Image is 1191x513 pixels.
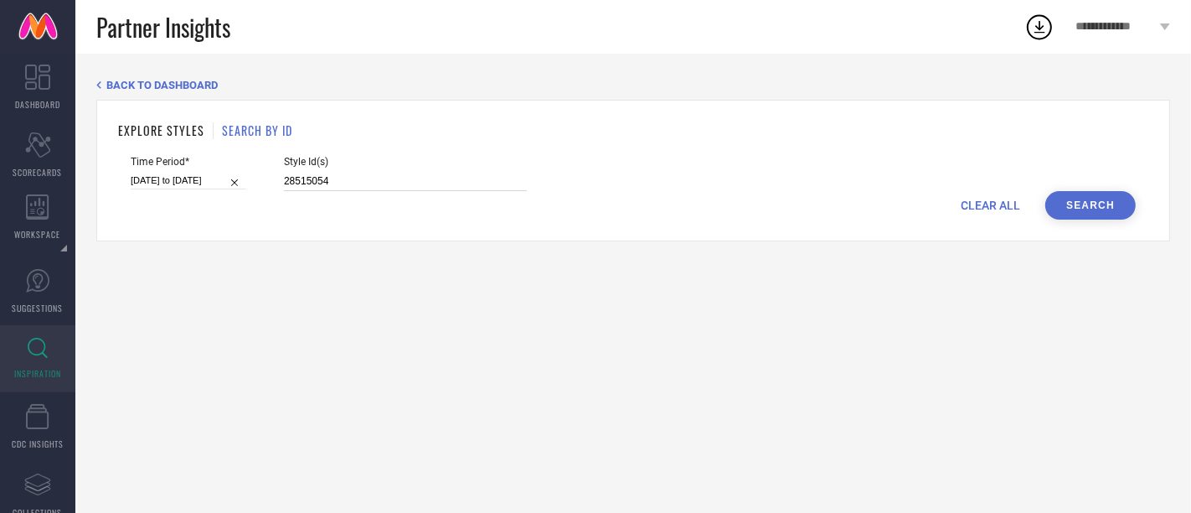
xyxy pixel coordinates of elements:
[222,122,292,139] h1: SEARCH BY ID
[118,122,204,139] h1: EXPLORE STYLES
[15,228,61,241] span: WORKSPACE
[13,166,63,179] span: SCORECARDS
[961,199,1020,212] span: CLEAR ALL
[15,98,60,111] span: DASHBOARD
[106,79,218,91] span: BACK TO DASHBOARD
[284,172,527,191] input: Enter comma separated style ids e.g. 12345, 67890
[96,79,1170,91] div: Back TO Dashboard
[12,438,64,450] span: CDC INSIGHTS
[131,172,246,189] input: Select time period
[96,10,230,44] span: Partner Insights
[284,156,527,168] span: Style Id(s)
[14,367,61,380] span: INSPIRATION
[1024,12,1054,42] div: Open download list
[13,302,64,314] span: SUGGESTIONS
[1045,191,1136,220] button: Search
[131,156,246,168] span: Time Period*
